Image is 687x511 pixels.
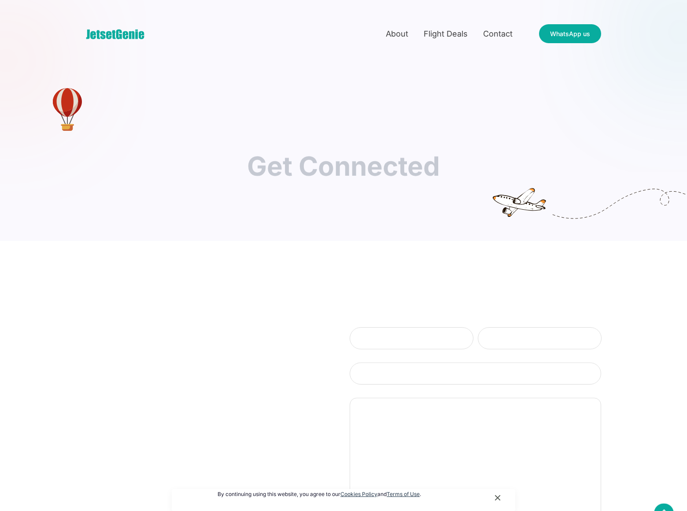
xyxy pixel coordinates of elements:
[498,498,498,498] div: Close Cookie Popup
[340,491,377,497] a: Cookies Policy
[247,150,440,182] h1: Get Connected
[86,327,249,347] h1: Ask us a question.
[483,27,513,41] a: Contact
[539,24,601,43] a: WhatsApp us
[387,491,420,497] a: Terms of Use
[424,27,468,41] a: Flight Deals
[86,353,255,406] p: If you want to know more about flight deals, or have any questions or opinion, please feel free t...
[386,27,408,41] a: About
[218,491,421,498] p: By continuing using this website, you agree to our and .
